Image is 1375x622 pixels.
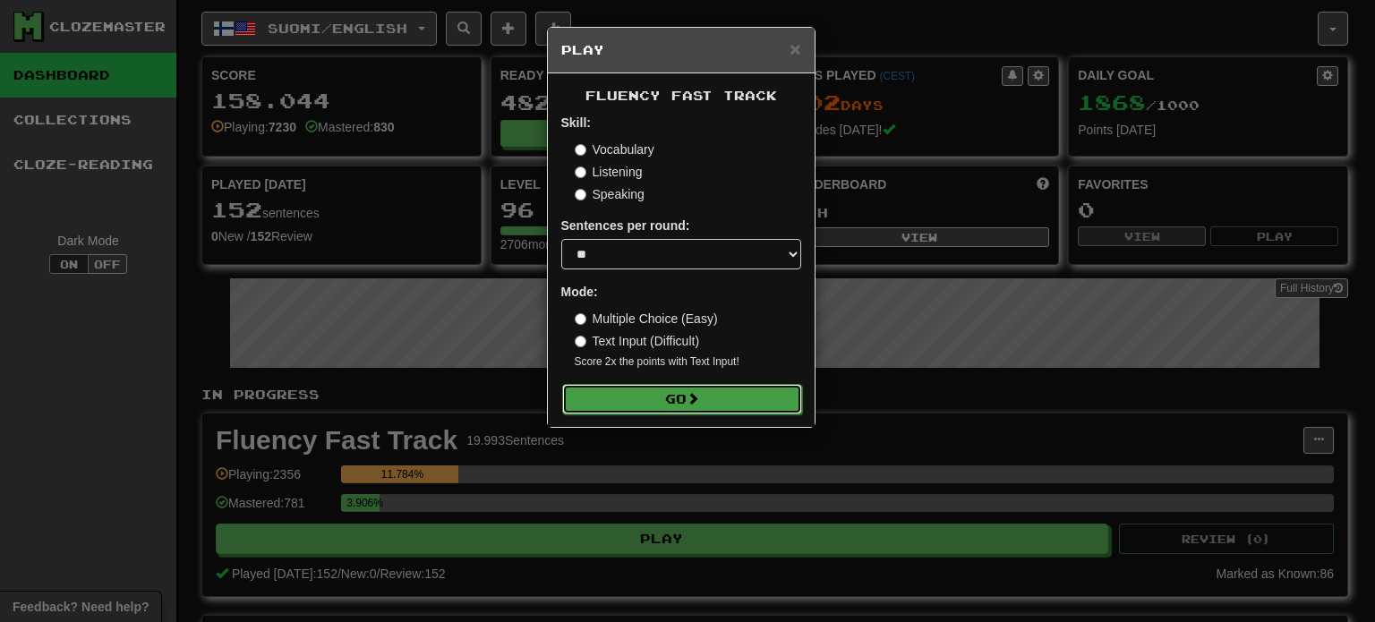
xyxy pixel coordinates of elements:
label: Vocabulary [575,141,654,158]
input: Multiple Choice (Easy) [575,313,586,325]
button: Close [790,39,800,58]
label: Text Input (Difficult) [575,332,700,350]
input: Text Input (Difficult) [575,336,586,347]
label: Speaking [575,185,645,203]
label: Sentences per round: [561,217,690,234]
span: × [790,38,800,59]
label: Multiple Choice (Easy) [575,310,718,328]
input: Vocabulary [575,144,586,156]
small: Score 2x the points with Text Input ! [575,354,801,370]
label: Listening [575,163,643,181]
strong: Mode: [561,285,598,299]
h5: Play [561,41,801,59]
strong: Skill: [561,115,591,130]
input: Listening [575,166,586,178]
span: Fluency Fast Track [585,88,777,103]
input: Speaking [575,189,586,200]
button: Go [562,384,802,414]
